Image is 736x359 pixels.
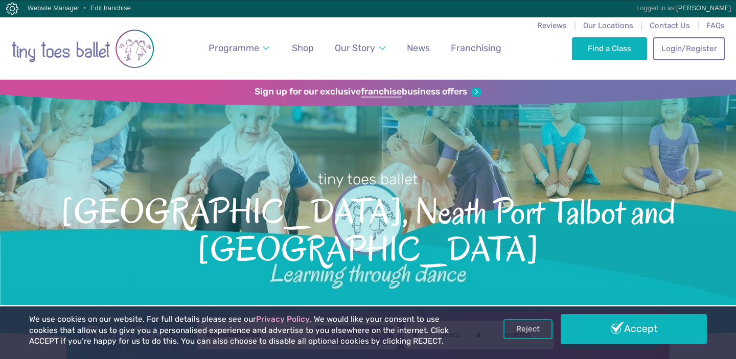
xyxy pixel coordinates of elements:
span: Our Story [335,42,375,53]
span: Shop [292,42,314,53]
a: Privacy Policy [256,315,310,324]
p: We use cookies on our website. For full details please see our . We would like your consent to us... [29,314,470,347]
a: Shop [287,37,318,60]
span: Franchising [451,42,501,53]
strong: franchise [361,86,402,98]
small: tiny toes ballet [318,171,418,188]
a: Find a Class [572,37,647,60]
a: Reject [503,319,553,339]
a: Contact Us [650,21,690,30]
a: FAQs [706,21,725,30]
a: News [402,37,434,60]
a: Reviews [537,21,567,30]
a: Franchising [446,37,506,60]
span: News [407,42,430,53]
a: Accept [561,314,707,344]
a: Programme [204,37,274,60]
img: tiny toes ballet [11,23,154,75]
a: Our Locations [583,21,633,30]
a: Login/Register [653,37,725,60]
span: Programme [209,42,259,53]
a: Sign up for our exclusivefranchisebusiness offers [255,86,481,98]
a: Go to home page [11,16,154,80]
a: Our Story [330,37,390,60]
span: [GEOGRAPHIC_DATA], Neath Port Talbot and [GEOGRAPHIC_DATA] [18,189,718,269]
